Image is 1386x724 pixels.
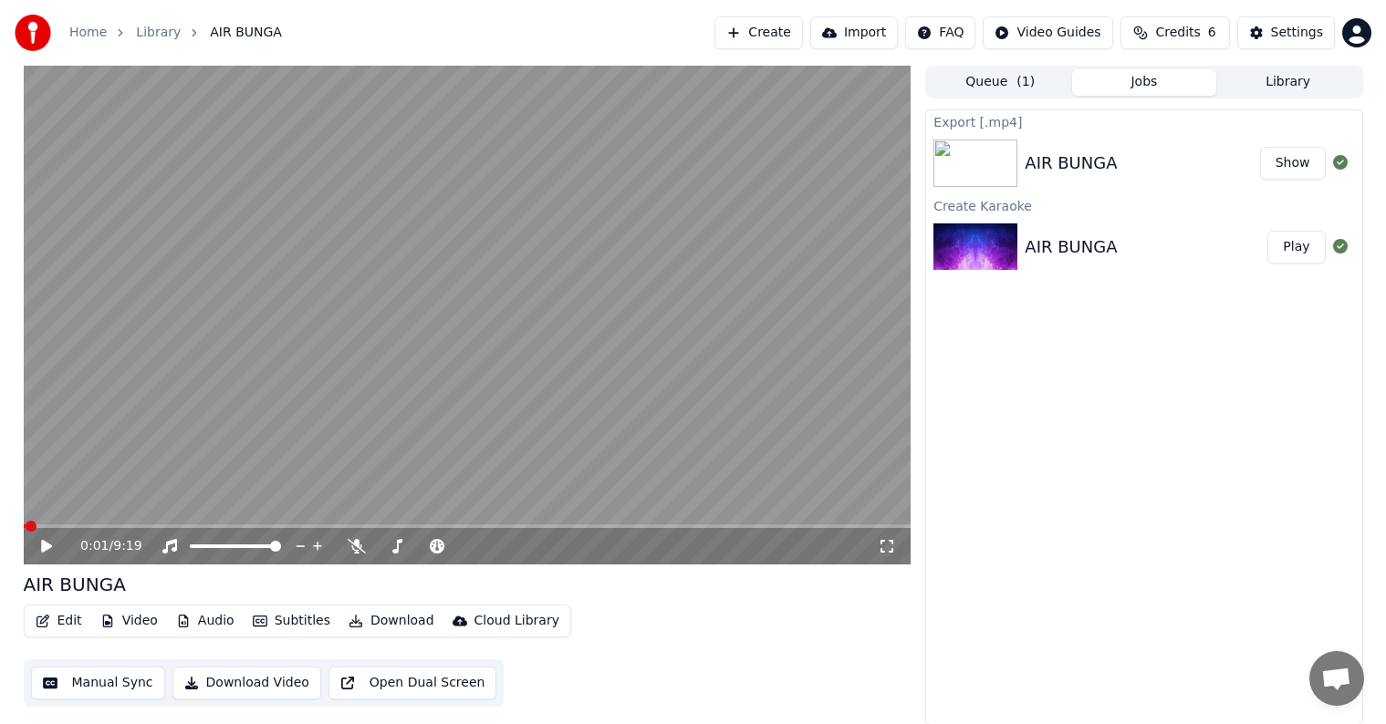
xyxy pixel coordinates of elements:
button: Queue [928,69,1072,96]
span: Credits [1155,24,1200,42]
button: Subtitles [245,608,338,634]
button: Jobs [1072,69,1216,96]
div: / [80,537,124,555]
div: Settings [1271,24,1323,42]
div: Obrolan terbuka [1309,651,1364,706]
span: 6 [1208,24,1216,42]
button: Settings [1237,16,1335,49]
button: Create [714,16,803,49]
button: FAQ [905,16,975,49]
button: Audio [169,608,242,634]
button: Download Video [172,667,321,699]
div: Export [.mp4] [926,110,1361,132]
span: ( 1 ) [1016,73,1035,91]
button: Play [1267,231,1325,264]
span: 9:19 [113,537,141,555]
button: Show [1260,147,1326,180]
div: Cloud Library [474,612,559,630]
div: AIR BUNGA [1025,234,1117,260]
nav: breadcrumb [69,24,282,42]
span: AIR BUNGA [210,24,282,42]
button: Credits6 [1120,16,1230,49]
span: 0:01 [80,537,109,555]
a: Home [69,24,107,42]
button: Edit [28,608,89,634]
img: youka [15,15,51,51]
button: Import [810,16,898,49]
button: Library [1216,69,1360,96]
button: Video Guides [983,16,1112,49]
div: AIR BUNGA [24,572,126,597]
button: Open Dual Screen [328,667,497,699]
div: Create Karaoke [926,194,1361,216]
button: Manual Sync [31,667,165,699]
button: Download [341,608,442,634]
a: Library [136,24,181,42]
button: Video [93,608,165,634]
div: AIR BUNGA [1025,150,1117,176]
